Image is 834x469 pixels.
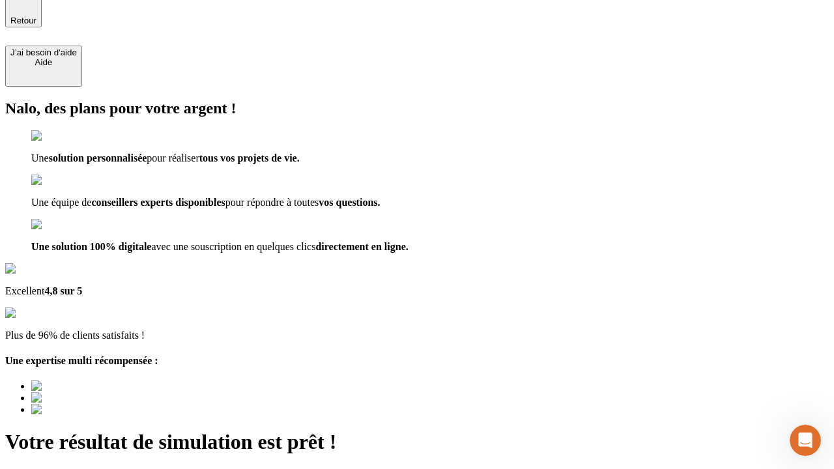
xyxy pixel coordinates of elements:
[31,130,87,142] img: checkmark
[10,57,77,67] div: Aide
[5,330,829,341] p: Plus de 96% de clients satisfaits !
[5,355,829,367] h4: Une expertise multi récompensée :
[31,152,49,163] span: Une
[199,152,300,163] span: tous vos projets de vie.
[225,197,319,208] span: pour répondre à toutes
[5,285,44,296] span: Excellent
[5,46,82,87] button: J’ai besoin d'aideAide
[10,16,36,25] span: Retour
[31,392,152,404] img: Best savings advice award
[5,263,81,275] img: Google Review
[319,197,380,208] span: vos questions.
[151,241,315,252] span: avec une souscription en quelques clics
[91,197,225,208] span: conseillers experts disponibles
[44,285,82,296] span: 4,8 sur 5
[5,307,70,319] img: reviews stars
[5,430,829,454] h1: Votre résultat de simulation est prêt !
[315,241,408,252] span: directement en ligne.
[49,152,147,163] span: solution personnalisée
[31,175,87,186] img: checkmark
[31,219,87,231] img: checkmark
[147,152,199,163] span: pour réaliser
[10,48,77,57] div: J’ai besoin d'aide
[31,197,91,208] span: Une équipe de
[31,404,152,416] img: Best savings advice award
[31,380,152,392] img: Best savings advice award
[31,241,151,252] span: Une solution 100% digitale
[5,100,829,117] h2: Nalo, des plans pour votre argent !
[790,425,821,456] iframe: Intercom live chat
